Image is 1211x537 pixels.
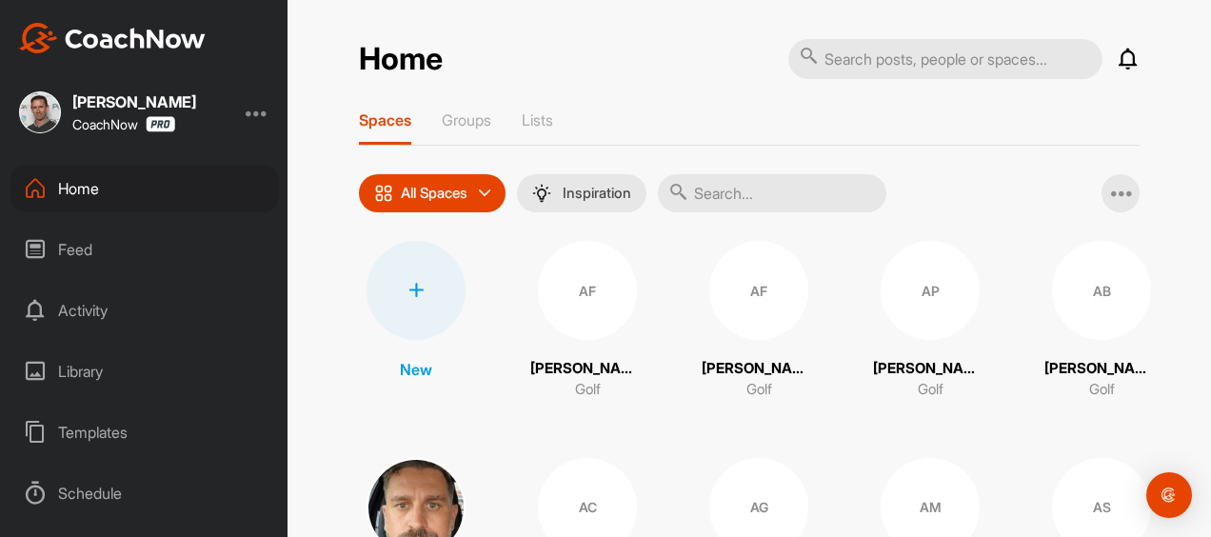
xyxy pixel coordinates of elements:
a: AP[PERSON_NAME]Golf [873,241,987,401]
div: AF [709,241,808,340]
h2: Home [359,41,443,78]
p: New [400,358,432,381]
div: Feed [10,226,279,273]
p: Groups [442,110,491,129]
div: AF [538,241,637,340]
p: [PERSON_NAME] [1044,358,1159,380]
a: AF[PERSON_NAME]Golf [530,241,645,401]
img: CoachNow Pro [146,116,175,132]
p: Inspiration [563,186,631,201]
div: Schedule [10,469,279,517]
div: Home [10,165,279,212]
p: Spaces [359,110,411,129]
img: menuIcon [532,184,551,203]
div: [PERSON_NAME] [72,94,196,109]
div: Templates [10,408,279,456]
input: Search... [658,174,886,212]
a: AF[PERSON_NAME]Golf [702,241,816,401]
p: Golf [1089,379,1115,401]
div: Library [10,348,279,395]
div: AP [881,241,980,340]
div: Open Intercom Messenger [1146,472,1192,518]
p: Golf [746,379,772,401]
p: Golf [918,379,943,401]
p: [PERSON_NAME] [530,358,645,380]
div: CoachNow [72,116,175,132]
p: Lists [522,110,553,129]
img: CoachNow [19,23,206,53]
a: AB[PERSON_NAME]Golf [1044,241,1159,401]
p: [PERSON_NAME] [702,358,816,380]
p: All Spaces [401,186,467,201]
p: Golf [575,379,601,401]
input: Search posts, people or spaces... [788,39,1102,79]
img: square_18cbf34a393be28f9cd4705d9b61bd87.jpg [19,91,61,133]
div: AB [1052,241,1151,340]
p: [PERSON_NAME] [873,358,987,380]
img: icon [374,184,393,203]
div: Activity [10,287,279,334]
